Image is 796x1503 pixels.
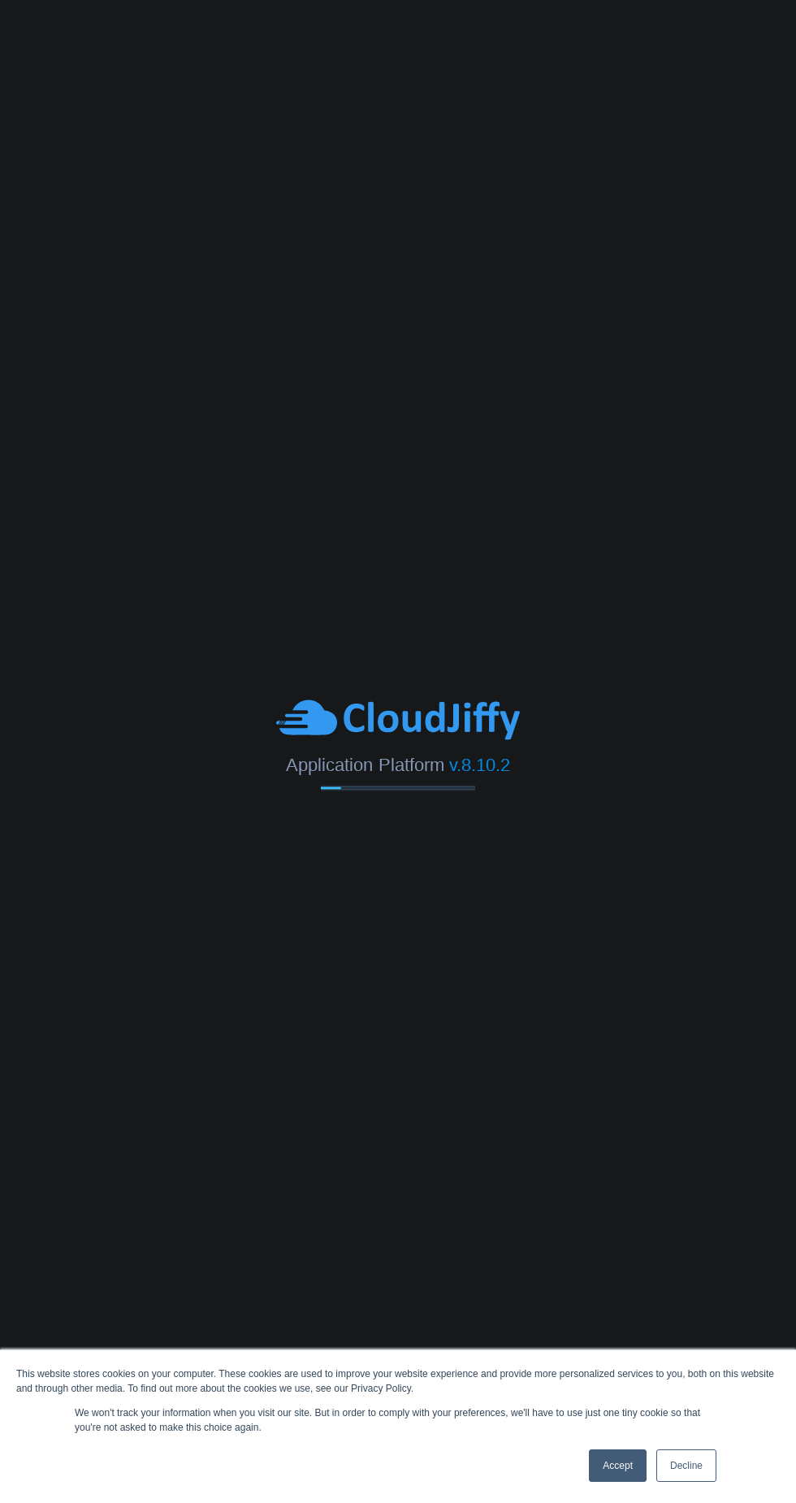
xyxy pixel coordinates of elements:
[276,698,520,743] img: CloudJiffy-Blue.svg
[656,1449,716,1482] a: Decline
[449,755,510,775] span: v.8.10.2
[286,755,443,775] span: Application Platform
[75,1406,721,1435] p: We won't track your information when you visit our site. But in order to comply with your prefere...
[589,1449,647,1482] a: Accept
[16,1367,780,1396] div: This website stores cookies on your computer. These cookies are used to improve your website expe...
